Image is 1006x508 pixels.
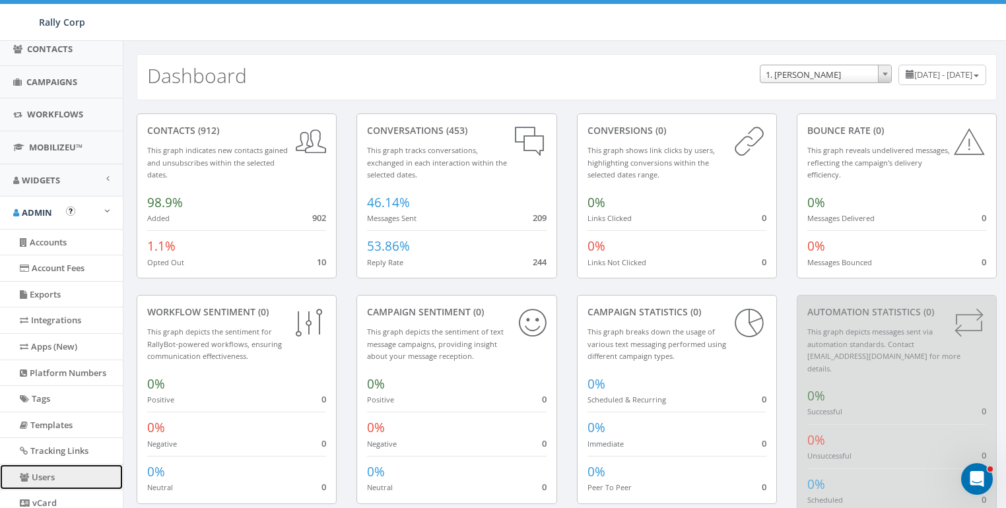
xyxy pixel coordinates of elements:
[27,43,73,55] span: Contacts
[533,212,547,224] span: 209
[367,395,394,404] small: Positive
[587,463,605,480] span: 0%
[688,305,701,318] span: (0)
[982,405,986,417] span: 0
[533,256,547,268] span: 244
[807,327,960,373] small: This graph depicts messages sent via automation standards. Contact [EMAIL_ADDRESS][DOMAIN_NAME] f...
[807,213,875,223] small: Messages Delivered
[147,375,165,393] span: 0%
[914,69,972,80] span: [DATE] - [DATE]
[807,495,843,505] small: Scheduled
[961,463,993,495] iframe: Intercom live chat
[587,257,646,267] small: Links Not Clicked
[921,305,934,318] span: (0)
[587,419,605,436] span: 0%
[762,437,766,449] span: 0
[807,257,872,267] small: Messages Bounced
[807,194,825,211] span: 0%
[147,124,326,137] div: contacts
[147,395,174,404] small: Positive
[367,375,385,393] span: 0%
[367,213,417,223] small: Messages Sent
[147,439,177,449] small: Negative
[147,463,165,480] span: 0%
[762,481,766,493] span: 0
[807,406,842,416] small: Successful
[587,194,605,211] span: 0%
[29,141,83,153] span: MobilizeU™
[587,439,624,449] small: Immediate
[147,238,176,255] span: 1.1%
[321,481,326,493] span: 0
[587,238,605,255] span: 0%
[982,212,986,224] span: 0
[26,76,77,88] span: Campaigns
[27,108,83,120] span: Workflows
[587,145,715,179] small: This graph shows link clicks by users, highlighting conversions within the selected dates range.
[39,16,85,28] span: Rally Corp
[147,213,170,223] small: Added
[542,437,547,449] span: 0
[760,65,891,84] span: 1. James Martin
[367,194,410,211] span: 46.14%
[587,375,605,393] span: 0%
[147,257,184,267] small: Opted Out
[471,305,484,318] span: (0)
[762,393,766,405] span: 0
[587,305,766,319] div: Campaign Statistics
[653,124,666,137] span: (0)
[982,493,986,505] span: 0
[66,206,75,216] button: Open In-App Guide
[762,212,766,224] span: 0
[317,256,326,268] span: 10
[312,212,326,224] span: 902
[807,431,825,449] span: 0%
[147,482,173,492] small: Neutral
[807,145,950,179] small: This graph reveals undelivered messages, reflecting the campaign's delivery efficiency.
[255,305,269,318] span: (0)
[147,65,247,86] h2: Dashboard
[367,257,403,267] small: Reply Rate
[147,194,183,211] span: 98.9%
[367,238,410,255] span: 53.86%
[542,393,547,405] span: 0
[762,256,766,268] span: 0
[807,451,852,460] small: Unsuccessful
[871,124,884,137] span: (0)
[321,393,326,405] span: 0
[367,145,507,179] small: This graph tracks conversations, exchanged in each interaction within the selected dates.
[22,174,60,186] span: Widgets
[367,327,504,361] small: This graph depicts the sentiment of text message campaigns, providing insight about your message ...
[542,481,547,493] span: 0
[807,124,986,137] div: Bounce Rate
[807,305,986,319] div: Automation Statistics
[147,327,282,361] small: This graph depicts the sentiment for RallyBot-powered workflows, ensuring communication effective...
[147,145,288,179] small: This graph indicates new contacts gained and unsubscribes within the selected dates.
[760,65,892,83] span: 1. James Martin
[587,327,726,361] small: This graph breaks down the usage of various text messaging performed using different campaign types.
[807,238,825,255] span: 0%
[587,482,632,492] small: Peer To Peer
[587,395,666,404] small: Scheduled & Recurring
[367,305,546,319] div: Campaign Sentiment
[982,449,986,461] span: 0
[321,437,326,449] span: 0
[587,213,632,223] small: Links Clicked
[807,387,825,404] span: 0%
[147,305,326,319] div: Workflow Sentiment
[807,476,825,493] span: 0%
[587,124,766,137] div: conversions
[367,482,393,492] small: Neutral
[367,419,385,436] span: 0%
[22,206,52,218] span: Admin
[367,463,385,480] span: 0%
[982,256,986,268] span: 0
[195,124,219,137] span: (912)
[147,419,165,436] span: 0%
[444,124,467,137] span: (453)
[367,439,397,449] small: Negative
[367,124,546,137] div: conversations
